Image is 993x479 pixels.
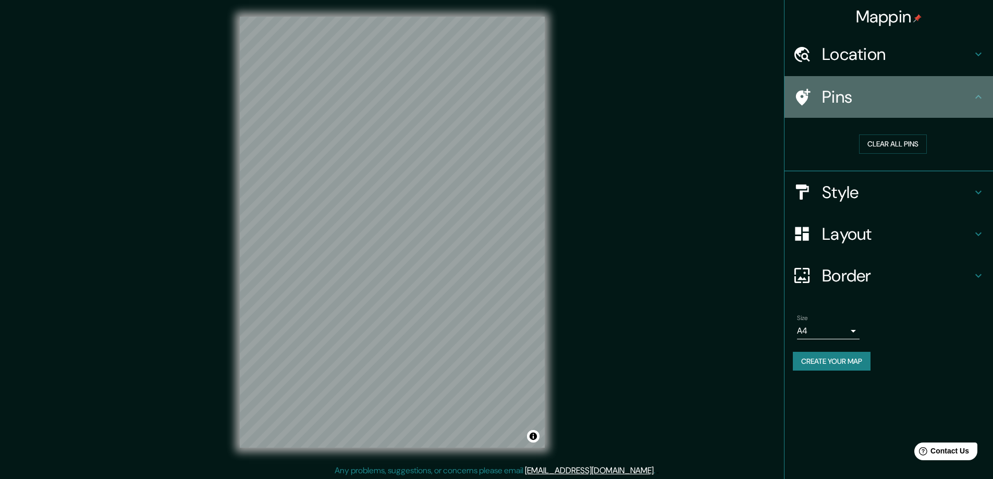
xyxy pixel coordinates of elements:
[859,134,927,154] button: Clear all pins
[822,265,972,286] h4: Border
[784,76,993,118] div: Pins
[784,171,993,213] div: Style
[913,14,922,22] img: pin-icon.png
[240,17,545,448] canvas: Map
[822,44,972,65] h4: Location
[822,182,972,203] h4: Style
[856,6,922,27] h4: Mappin
[784,213,993,255] div: Layout
[335,464,655,477] p: Any problems, suggestions, or concerns please email .
[655,464,657,477] div: .
[784,255,993,297] div: Border
[527,430,540,443] button: Toggle attribution
[822,87,972,107] h4: Pins
[784,33,993,75] div: Location
[793,352,871,371] button: Create your map
[525,465,654,476] a: [EMAIL_ADDRESS][DOMAIN_NAME]
[657,464,659,477] div: .
[900,438,982,468] iframe: Help widget launcher
[797,313,808,322] label: Size
[822,224,972,244] h4: Layout
[797,323,860,339] div: A4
